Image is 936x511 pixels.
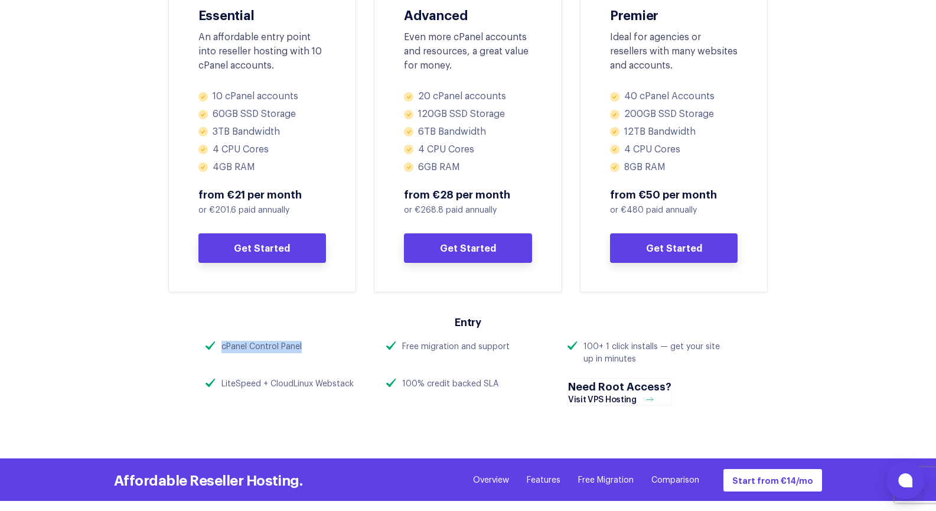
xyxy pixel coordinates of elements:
[610,90,738,103] li: 40 cPanel Accounts
[651,474,699,486] a: Comparison
[886,461,924,499] button: Open chat window
[404,90,532,103] li: 20 cPanel accounts
[198,108,327,121] li: 60GB SSD Storage
[404,187,532,201] span: from €28 per month
[198,30,327,73] div: An affordable entry point into reseller hosting with 10 cPanel accounts.
[221,378,354,390] div: LiteSpeed + CloudLinux Webstack
[610,30,738,73] div: Ideal for agencies or resellers with many websites and accounts.
[610,187,738,201] span: from €50 per month
[527,474,560,486] a: Features
[610,7,738,21] h3: Premier
[198,126,327,138] li: 3TB Bandwidth
[404,108,532,121] li: 120GB SSD Storage
[473,474,509,486] a: Overview
[198,90,327,103] li: 10 cPanel accounts
[198,161,327,174] li: 4GB RAM
[198,204,327,217] p: or €201.6 paid annually
[610,144,738,156] li: 4 CPU Cores
[404,161,532,174] li: 6GB RAM
[578,474,634,486] a: Free Migration
[723,468,823,492] a: Start from €14/mo
[114,471,303,488] h3: Affordable Reseller Hosting.
[402,341,510,353] div: Free migration and support
[610,161,738,174] li: 8GB RAM
[206,315,731,328] h3: Entry
[568,395,660,405] div: Visit VPS Hosting
[198,187,327,201] span: from €21 per month
[610,108,738,121] li: 200GB SSD Storage
[568,379,671,393] h4: Need Root Access?
[404,144,532,156] li: 4 CPU Cores
[404,30,532,73] div: Even more cPanel accounts and resources, a great value for money.
[568,378,672,406] a: Need Root Access?Visit VPS Hosting
[198,144,327,156] li: 4 CPU Cores
[404,233,532,263] a: Get Started
[198,233,327,263] a: Get Started
[404,7,532,21] h3: Advanced
[610,126,738,138] li: 12TB Bandwidth
[404,126,532,138] li: 6TB Bandwidth
[610,233,738,263] a: Get Started
[402,378,498,390] div: 100% credit backed SLA
[583,341,731,366] div: 100+ 1 click installs — get your site up in minutes
[221,341,302,353] div: cPanel Control Panel
[404,204,532,217] p: or €268.8 paid annually
[610,204,738,217] p: or €480 paid annually
[198,7,327,21] h3: Essential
